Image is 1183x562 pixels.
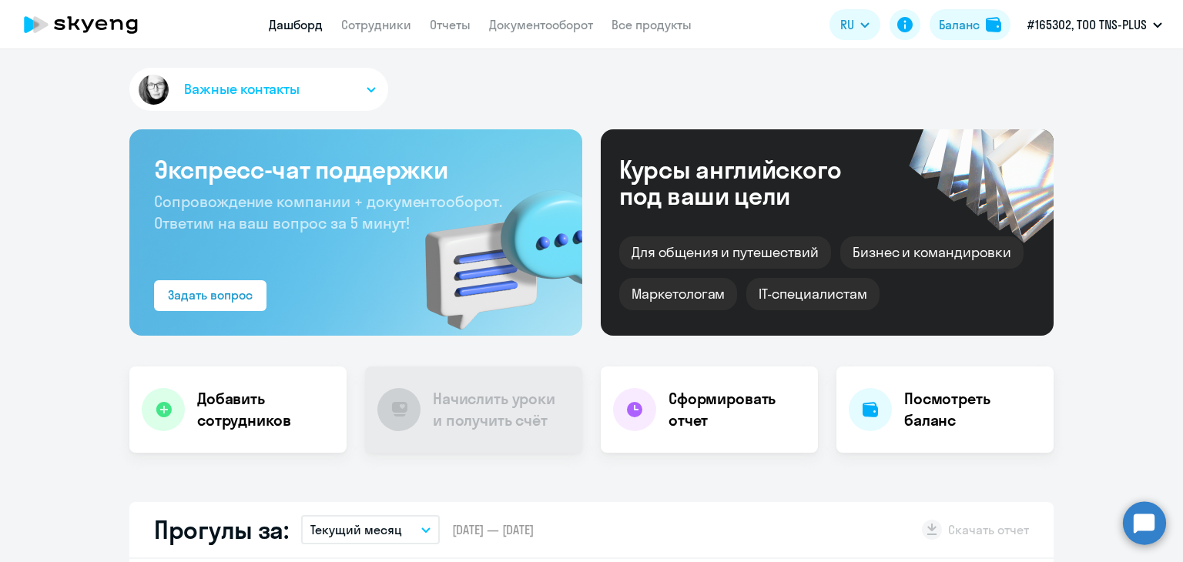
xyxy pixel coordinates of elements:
[154,514,289,545] h2: Прогулы за:
[197,388,334,431] h4: Добавить сотрудников
[746,278,879,310] div: IT-специалистам
[669,388,806,431] h4: Сформировать отчет
[310,520,402,539] p: Текущий месяц
[619,156,883,209] div: Курсы английского под ваши цели
[154,192,502,232] span: Сопровождение компании + документооборот. Ответим на ваш вопрос за 5 минут!
[840,236,1024,269] div: Бизнес и командировки
[840,15,854,34] span: RU
[1027,15,1147,34] p: #165302, ТОО TNS-PLUS
[136,72,172,108] img: avatar
[129,68,388,111] button: Важные контакты
[619,236,831,269] div: Для общения и путешествий
[433,388,567,431] h4: Начислить уроки и получить счёт
[154,280,266,311] button: Задать вопрос
[939,15,980,34] div: Баланс
[612,17,692,32] a: Все продукты
[452,521,534,538] span: [DATE] — [DATE]
[829,9,880,40] button: RU
[269,17,323,32] a: Дашборд
[986,17,1001,32] img: balance
[168,286,253,304] div: Задать вопрос
[1020,6,1170,43] button: #165302, ТОО TNS-PLUS
[403,162,582,336] img: bg-img
[301,515,440,544] button: Текущий месяц
[930,9,1010,40] button: Балансbalance
[154,154,558,185] h3: Экспресс-чат поддержки
[430,17,471,32] a: Отчеты
[619,278,737,310] div: Маркетологам
[489,17,593,32] a: Документооборот
[341,17,411,32] a: Сотрудники
[184,79,300,99] span: Важные контакты
[904,388,1041,431] h4: Посмотреть баланс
